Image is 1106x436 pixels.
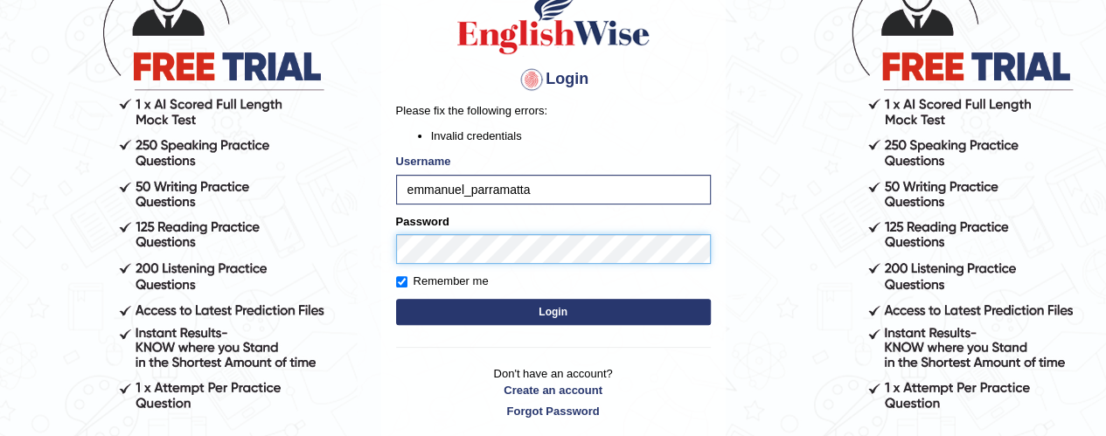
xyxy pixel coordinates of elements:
[396,382,711,398] a: Create an account
[396,102,711,119] p: Please fix the following errors:
[396,153,451,170] label: Username
[396,273,489,290] label: Remember me
[396,365,711,419] p: Don't have an account?
[396,276,407,287] input: Remember me
[431,128,711,144] li: Invalid credentials
[396,213,449,230] label: Password
[396,403,711,419] a: Forgot Password
[396,299,711,325] button: Login
[396,66,711,93] h4: Login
